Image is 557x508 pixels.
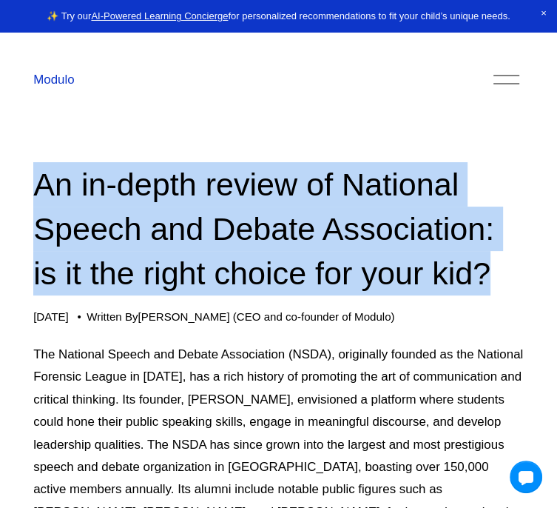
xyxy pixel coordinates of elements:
[91,10,228,21] a: AI-Powered Learning Concierge
[33,73,74,87] a: Modulo
[138,310,395,323] a: [PERSON_NAME] (CEO and co-founder of Modulo)
[33,162,524,296] h1: An in-depth review of National Speech and Debate Association: is it the right choice for your kid?
[87,310,394,324] div: Written By
[33,310,68,323] span: [DATE]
